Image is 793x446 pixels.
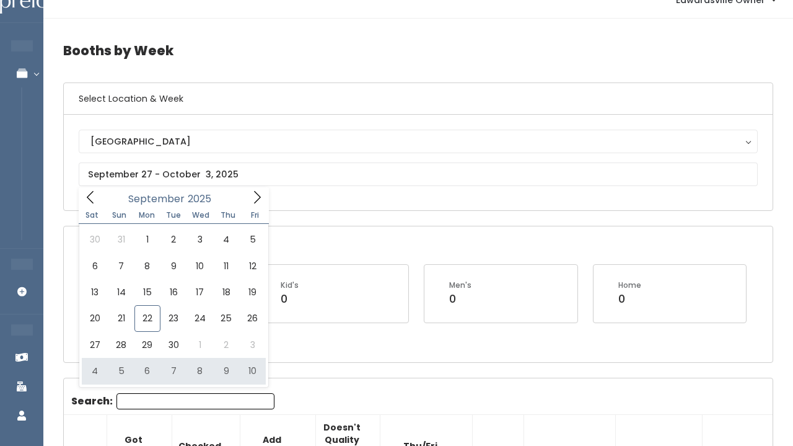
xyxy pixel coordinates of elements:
[187,226,213,252] span: September 3, 2025
[108,305,134,331] span: September 21, 2025
[133,212,160,219] span: Mon
[134,226,160,252] span: September 1, 2025
[239,358,265,384] span: October 10, 2025
[160,358,186,384] span: October 7, 2025
[214,212,242,219] span: Thu
[134,305,160,331] span: September 22, 2025
[213,253,239,279] span: September 11, 2025
[239,253,265,279] span: September 12, 2025
[239,279,265,305] span: September 19, 2025
[213,305,239,331] span: September 25, 2025
[82,279,108,305] span: September 13, 2025
[108,226,134,252] span: August 31, 2025
[187,253,213,279] span: September 10, 2025
[82,305,108,331] span: September 20, 2025
[106,212,133,219] span: Sun
[82,226,108,252] span: August 30, 2025
[281,291,299,307] div: 0
[239,332,265,358] span: October 3, 2025
[213,358,239,384] span: October 9, 2025
[187,212,214,219] span: Wed
[160,253,186,279] span: September 9, 2025
[90,135,746,148] div: [GEOGRAPHIC_DATA]
[134,253,160,279] span: September 8, 2025
[79,163,758,186] input: September 27 - October 3, 2025
[128,194,185,204] span: September
[71,393,274,409] label: Search:
[187,279,213,305] span: September 17, 2025
[187,305,213,331] span: September 24, 2025
[108,279,134,305] span: September 14, 2025
[82,332,108,358] span: September 27, 2025
[108,253,134,279] span: September 7, 2025
[281,280,299,291] div: Kid's
[160,305,186,331] span: September 23, 2025
[239,305,265,331] span: September 26, 2025
[160,212,187,219] span: Tue
[108,358,134,384] span: October 5, 2025
[187,358,213,384] span: October 8, 2025
[213,332,239,358] span: October 2, 2025
[82,358,108,384] span: October 4, 2025
[160,332,186,358] span: September 30, 2025
[134,332,160,358] span: September 29, 2025
[134,358,160,384] span: October 6, 2025
[160,226,186,252] span: September 2, 2025
[449,280,471,291] div: Men's
[449,291,471,307] div: 0
[618,291,641,307] div: 0
[79,212,106,219] span: Sat
[160,279,186,305] span: September 16, 2025
[187,332,213,358] span: October 1, 2025
[242,212,269,219] span: Fri
[239,226,265,252] span: September 5, 2025
[63,33,773,68] h4: Booths by Week
[108,332,134,358] span: September 28, 2025
[116,393,274,409] input: Search:
[79,130,758,153] button: [GEOGRAPHIC_DATA]
[82,253,108,279] span: September 6, 2025
[213,279,239,305] span: September 18, 2025
[134,279,160,305] span: September 15, 2025
[213,226,239,252] span: September 4, 2025
[64,83,773,115] h6: Select Location & Week
[618,280,641,291] div: Home
[185,191,222,207] input: Year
